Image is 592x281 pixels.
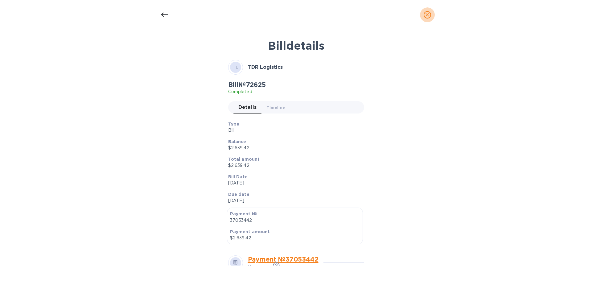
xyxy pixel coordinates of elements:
[230,229,270,234] b: Payment amount
[420,7,435,22] button: close
[248,263,271,270] p: Processing
[228,197,359,204] p: [DATE]
[230,211,257,216] b: Payment №
[230,217,360,224] p: 37053442
[228,145,359,151] p: $2,639.42
[248,64,283,70] b: TDR Logistics
[267,104,285,111] span: Timeline
[228,127,359,134] p: Bill
[228,122,240,126] b: Type
[228,174,248,179] b: Bill Date
[230,235,360,241] p: $2,639.42
[228,89,266,95] p: Completed
[228,139,246,144] b: Balance
[268,39,324,52] b: Bill details
[228,157,260,162] b: Total amount
[248,255,319,263] a: Payment № 37053442
[228,192,249,197] b: Due date
[228,81,266,89] h2: Bill № 72625
[228,162,359,169] p: $2,639.42
[228,180,359,186] p: [DATE]
[233,65,238,69] b: TL
[238,103,257,112] span: Details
